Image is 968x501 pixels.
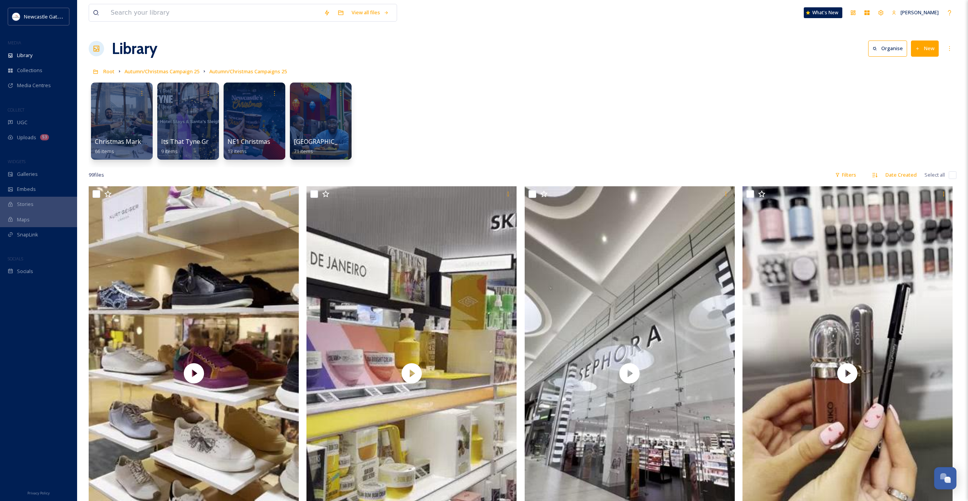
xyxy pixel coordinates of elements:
[831,167,860,182] div: Filters
[89,171,104,179] span: 99 file s
[17,216,30,223] span: Maps
[161,148,178,155] span: 9 items
[17,186,36,193] span: Embeds
[8,159,25,164] span: WIDGETS
[27,488,50,497] a: Privacy Policy
[868,40,907,56] button: Organise
[125,68,199,75] span: Autumn/Christmas Campaign 25
[882,167,921,182] div: Date Created
[17,52,32,59] span: Library
[24,13,95,20] span: Newcastle Gateshead Initiative
[17,134,36,141] span: Uploads
[901,9,939,16] span: [PERSON_NAME]
[294,137,356,146] span: [GEOGRAPHIC_DATA]
[227,137,293,146] span: NE1 Christmas Market
[17,170,38,178] span: Galleries
[27,491,50,496] span: Privacy Policy
[8,256,23,261] span: SOCIALS
[8,40,21,46] span: MEDIA
[161,137,227,146] span: Its That Tyne Graphics
[103,68,114,75] span: Root
[161,138,227,155] a: Its That Tyne Graphics9 items
[107,4,320,21] input: Search your library
[934,467,956,489] button: Open Chat
[95,138,150,155] a: Christmas Markets66 items
[112,37,157,60] a: Library
[804,7,842,18] a: What's New
[294,138,356,155] a: [GEOGRAPHIC_DATA]71 items
[95,137,150,146] span: Christmas Markets
[17,82,51,89] span: Media Centres
[17,231,38,238] span: SnapLink
[227,138,293,155] a: NE1 Christmas Market13 items
[8,107,24,113] span: COLLECT
[911,40,939,56] button: New
[17,268,33,275] span: Socials
[103,67,114,76] a: Root
[294,148,313,155] span: 71 items
[17,119,27,126] span: UGC
[40,134,49,140] div: 53
[125,67,199,76] a: Autumn/Christmas Campaign 25
[348,5,393,20] a: View all files
[888,5,943,20] a: [PERSON_NAME]
[17,201,34,208] span: Stories
[95,148,114,155] span: 66 items
[227,148,247,155] span: 13 items
[924,171,945,179] span: Select all
[209,67,287,76] a: Autumn/Christmas Campaigns 25
[12,13,20,20] img: DqD9wEUd_400x400.jpg
[17,67,42,74] span: Collections
[209,68,287,75] span: Autumn/Christmas Campaigns 25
